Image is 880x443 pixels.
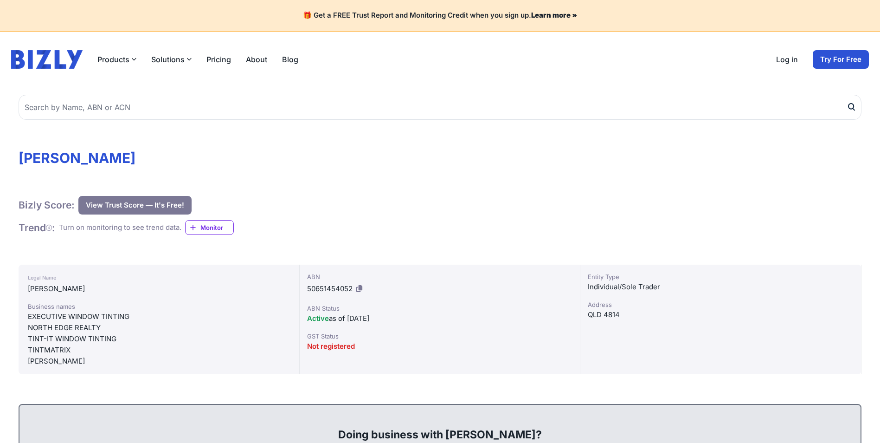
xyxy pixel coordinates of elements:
h1: Trend : [19,221,55,234]
h4: 🎁 Get a FREE Trust Report and Monitoring Credit when you sign up. [11,11,869,20]
a: Log in [776,54,798,65]
div: TINT-IT WINDOW TINTING [28,333,290,345]
div: ABN [307,272,573,281]
div: [PERSON_NAME] [28,283,290,294]
span: 50651454052 [307,284,353,293]
div: Entity Type [588,272,854,281]
button: Solutions [151,54,192,65]
input: Search by Name, ABN or ACN [19,95,861,120]
a: Learn more » [531,11,577,20]
div: Individual/Sole Trader [588,281,854,293]
div: EXECUTIVE WINDOW TINTING [28,311,290,322]
div: Doing business with [PERSON_NAME]? [29,412,851,442]
div: Turn on monitoring to see trend data. [59,222,181,233]
div: TINTMATRIX [28,345,290,356]
div: Business names [28,302,290,311]
a: Pricing [206,54,231,65]
div: GST Status [307,332,573,341]
span: Active [307,314,329,323]
button: View Trust Score — It's Free! [78,196,192,215]
button: Products [97,54,136,65]
a: Try For Free [813,50,869,69]
span: Not registered [307,342,355,351]
div: Address [588,300,854,309]
div: as of [DATE] [307,313,573,324]
a: Blog [282,54,298,65]
div: ABN Status [307,304,573,313]
h1: [PERSON_NAME] [19,150,861,166]
span: Monitor [200,223,233,232]
div: NORTH EDGE REALTY [28,322,290,333]
h1: Bizly Score: [19,199,75,211]
div: QLD 4814 [588,309,854,320]
div: [PERSON_NAME] [28,356,290,367]
a: About [246,54,267,65]
div: Legal Name [28,272,290,283]
a: Monitor [185,220,234,235]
